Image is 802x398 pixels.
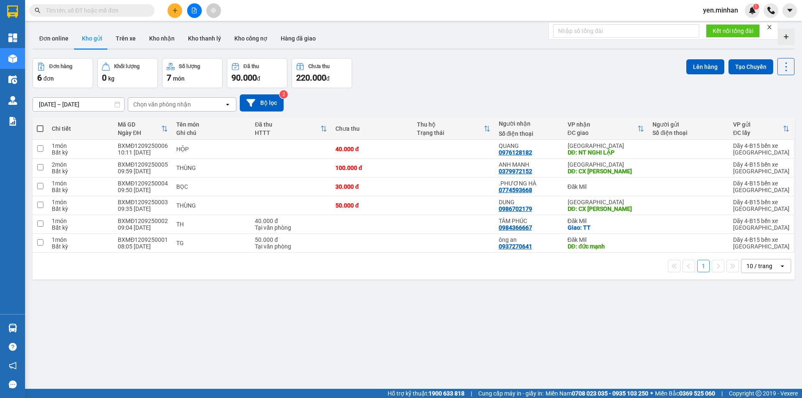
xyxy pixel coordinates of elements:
[749,7,756,14] img: icon-new-feature
[568,243,645,250] div: DĐ: đức mạnh
[572,390,648,397] strong: 0708 023 035 - 0935 103 250
[499,199,559,205] div: DUNG
[9,343,17,351] span: question-circle
[417,129,483,136] div: Trạng thái
[9,380,17,388] span: message
[697,260,710,272] button: 1
[308,63,330,69] div: Chưa thu
[568,236,645,243] div: Đăk Mil
[52,218,109,224] div: 1 món
[118,168,168,175] div: 09:59 [DATE]
[231,73,257,83] span: 90.000
[568,142,645,149] div: [GEOGRAPHIC_DATA]
[786,7,794,14] span: caret-down
[43,75,54,82] span: đơn
[568,199,645,205] div: [GEOGRAPHIC_DATA]
[499,180,559,187] div: .PHƯƠNG HÀ
[75,28,109,48] button: Kho gửi
[118,161,168,168] div: BXMĐ1209250005
[499,149,532,156] div: 0976128182
[767,7,775,14] img: phone-icon
[9,362,17,370] span: notification
[52,149,109,156] div: Bất kỳ
[114,63,140,69] div: Khối lượng
[650,392,653,395] span: ⚪️
[191,8,197,13] span: file-add
[733,218,789,231] div: Dãy 4-B15 bến xe [GEOGRAPHIC_DATA]
[142,28,181,48] button: Kho nhận
[335,146,409,152] div: 40.000 đ
[255,224,327,231] div: Tại văn phòng
[733,161,789,175] div: Dãy 4-B15 bến xe [GEOGRAPHIC_DATA]
[728,59,773,74] button: Tạo Chuyến
[746,262,772,270] div: 10 / trang
[118,187,168,193] div: 09:50 [DATE]
[335,165,409,171] div: 100.000 đ
[206,3,221,18] button: aim
[176,129,246,136] div: Ghi chú
[499,243,532,250] div: 0937270641
[118,205,168,212] div: 09:35 [DATE]
[255,236,327,243] div: 50.000 đ
[176,202,246,209] div: THÙNG
[118,121,161,128] div: Mã GD
[499,130,559,137] div: Số điện thoại
[655,389,715,398] span: Miền Bắc
[274,28,322,48] button: Hàng đã giao
[568,218,645,224] div: Đăk Mil
[118,243,168,250] div: 08:05 [DATE]
[251,118,331,140] th: Toggle SortBy
[546,389,648,398] span: Miền Nam
[499,218,559,224] div: TÂM PHÚC
[108,75,114,82] span: kg
[118,129,161,136] div: Ngày ĐH
[176,221,246,228] div: TH
[471,389,472,398] span: |
[478,389,543,398] span: Cung cấp máy in - giấy in:
[499,224,532,231] div: 0984366667
[499,161,559,168] div: ANH MANH
[729,118,794,140] th: Toggle SortBy
[52,187,109,193] div: Bất kỳ
[52,205,109,212] div: Bất kỳ
[686,59,724,74] button: Lên hàng
[33,98,124,111] input: Select a date range.
[179,63,200,69] div: Số lượng
[499,142,559,149] div: QUANG
[335,125,409,132] div: Chưa thu
[417,121,483,128] div: Thu hộ
[8,324,17,332] img: warehouse-icon
[279,90,288,99] sup: 2
[176,146,246,152] div: HỘP
[176,183,246,190] div: BỌC
[413,118,494,140] th: Toggle SortBy
[778,28,794,45] div: Tạo kho hàng mới
[52,142,109,149] div: 1 món
[499,236,559,243] div: ông an
[224,101,231,108] svg: open
[568,149,645,156] div: DĐ: NT NGHI LẬP
[733,142,789,156] div: Dãy 4-B15 bến xe [GEOGRAPHIC_DATA]
[187,3,202,18] button: file-add
[733,121,783,128] div: VP gửi
[97,58,158,88] button: Khối lượng0kg
[563,118,649,140] th: Toggle SortBy
[176,240,246,246] div: TG
[8,117,17,126] img: solution-icon
[568,121,638,128] div: VP nhận
[733,236,789,250] div: Dãy 4-B15 bến xe [GEOGRAPHIC_DATA]
[52,199,109,205] div: 1 món
[162,58,223,88] button: Số lượng7món
[240,94,284,112] button: Bộ lọc
[255,121,320,128] div: Đã thu
[292,58,352,88] button: Chưa thu220.000đ
[46,6,145,15] input: Tìm tên, số ĐT hoặc mã đơn
[679,390,715,397] strong: 0369 525 060
[766,24,772,30] span: close
[118,149,168,156] div: 10:11 [DATE]
[35,8,41,13] span: search
[696,5,745,15] span: yen.minhan
[114,118,172,140] th: Toggle SortBy
[7,5,18,18] img: logo-vxr
[753,4,759,10] sup: 1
